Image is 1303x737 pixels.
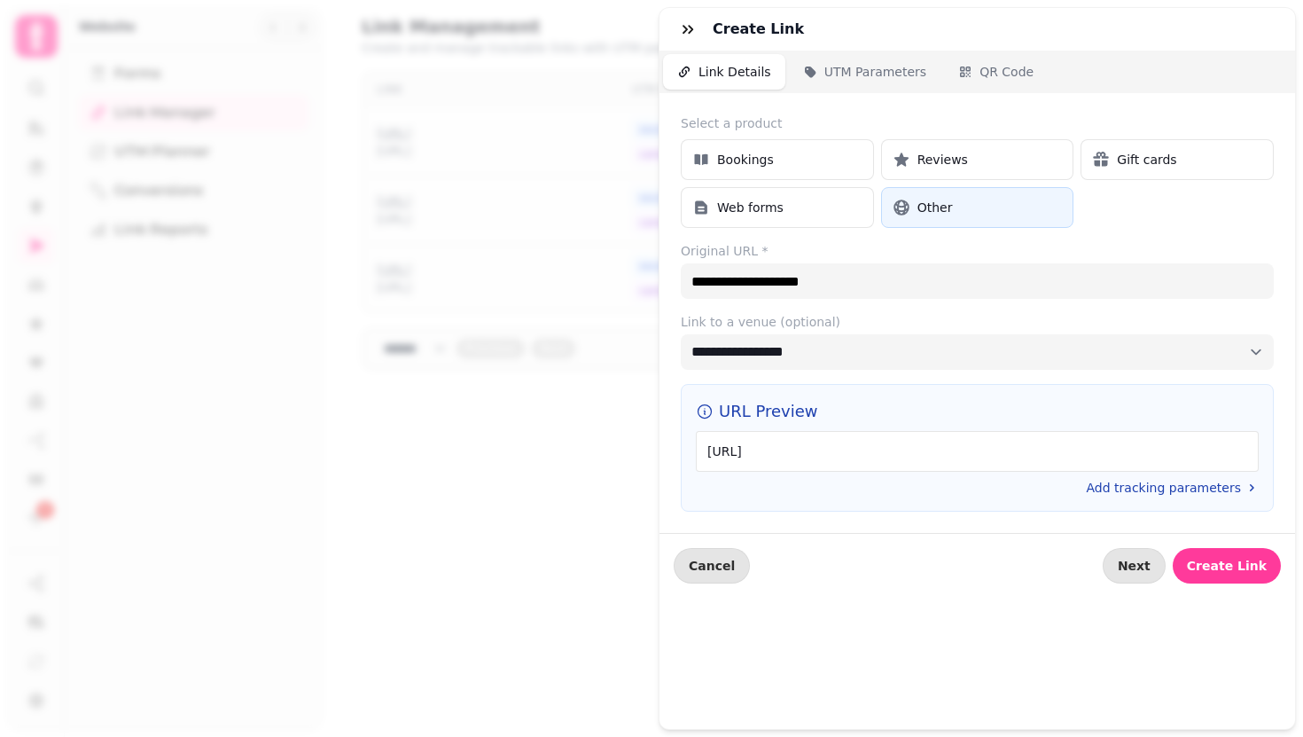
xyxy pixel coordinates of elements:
button: Gift cards [1081,139,1274,180]
span: Web forms [717,199,784,216]
button: Create Link [1173,548,1281,584]
button: Bookings [681,139,874,180]
button: Other [881,187,1074,228]
span: Link Details [698,63,771,81]
span: Reviews [917,151,968,169]
button: Cancel [674,548,750,584]
label: Select a product [681,114,1274,132]
label: Link to a venue (optional) [681,313,1274,331]
span: Create Link [1187,560,1267,572]
span: Bookings [717,151,774,169]
button: Reviews [881,139,1074,180]
h3: URL Preview [696,399,1259,424]
span: UTM Parameters [824,63,926,81]
label: Original URL * [681,242,1274,260]
button: Add tracking parameters [1087,479,1260,497]
span: QR Code [979,63,1034,81]
span: Gift cards [1117,151,1176,169]
div: [URL] [696,431,1259,472]
button: Web forms [681,187,874,228]
span: Next [1118,560,1151,572]
span: Cancel [689,560,735,572]
button: Next [1103,548,1166,584]
h3: Create Link [713,19,811,40]
span: Other [917,199,953,216]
